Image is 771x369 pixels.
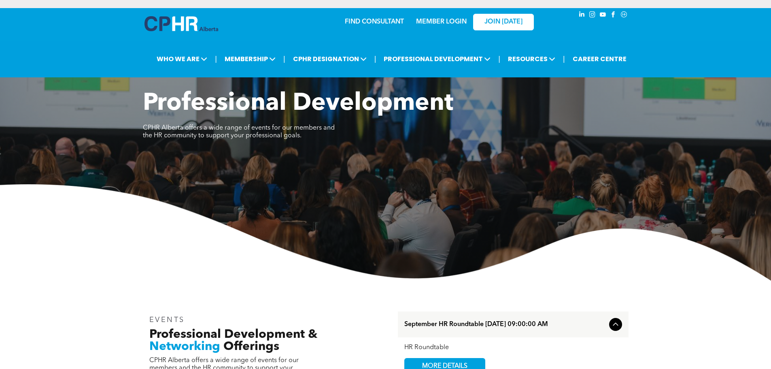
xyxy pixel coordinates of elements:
[404,344,622,352] div: HR Roundtable
[599,10,607,21] a: youtube
[484,18,522,26] span: JOIN [DATE]
[144,16,218,31] img: A blue and white logo for cp alberta
[506,51,558,66] span: RESOURCES
[143,92,453,116] span: Professional Development
[404,321,606,328] span: September HR Roundtable [DATE] 09:00:00 AM
[149,316,185,324] span: EVENTS
[578,10,586,21] a: linkedin
[374,51,376,67] li: |
[609,10,618,21] a: facebook
[154,51,210,66] span: WHO WE ARE
[588,10,597,21] a: instagram
[143,125,335,139] span: CPHR Alberta offers a wide range of events for our members and the HR community to support your p...
[570,51,629,66] a: CAREER CENTRE
[498,51,500,67] li: |
[381,51,493,66] span: PROFESSIONAL DEVELOPMENT
[149,328,317,341] span: Professional Development &
[215,51,217,67] li: |
[473,14,534,30] a: JOIN [DATE]
[149,341,220,353] span: Networking
[416,19,467,25] a: MEMBER LOGIN
[283,51,285,67] li: |
[563,51,565,67] li: |
[345,19,404,25] a: FIND CONSULTANT
[291,51,369,66] span: CPHR DESIGNATION
[620,10,629,21] a: Social network
[222,51,278,66] span: MEMBERSHIP
[223,341,279,353] span: Offerings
